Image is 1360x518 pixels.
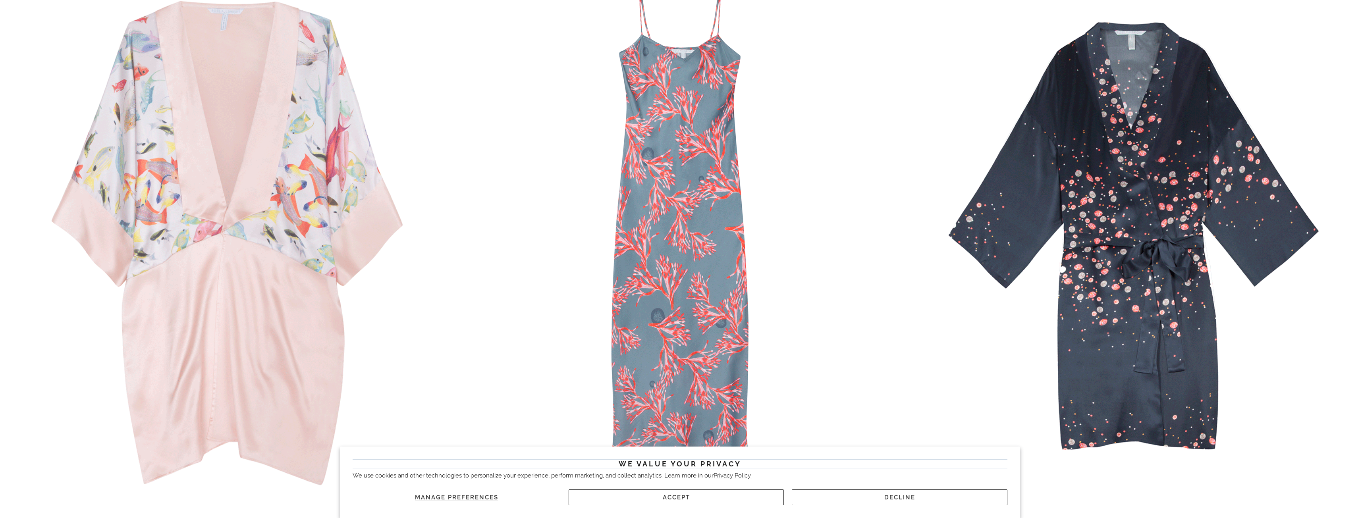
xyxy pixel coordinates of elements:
a: Privacy Policy. [714,472,752,479]
span: Manage preferences [415,494,498,501]
p: We use cookies and other technologies to personalize your experience, perform marketing, and coll... [353,472,1007,480]
h2: We value your privacy [353,459,1007,468]
button: Decline [792,489,1007,505]
button: Accept [569,489,784,505]
button: Manage preferences [353,489,561,505]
